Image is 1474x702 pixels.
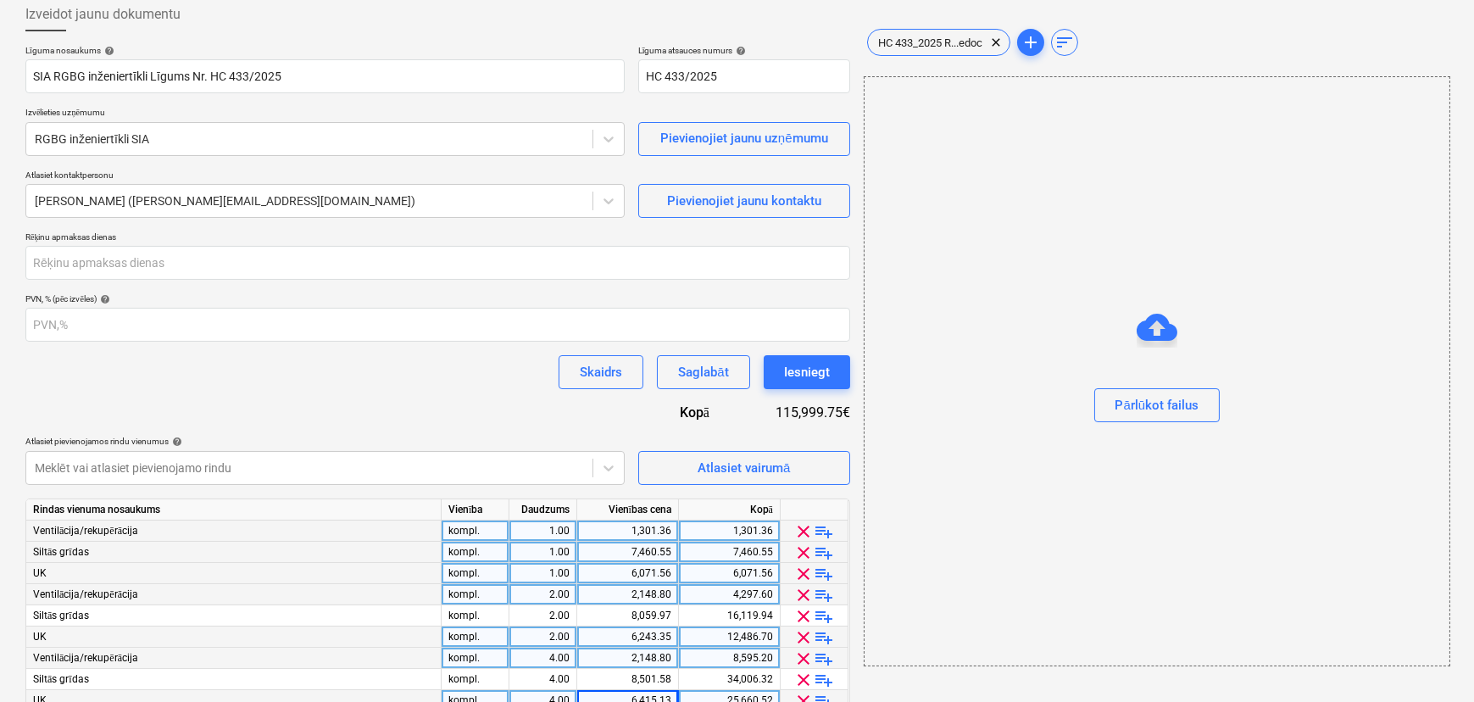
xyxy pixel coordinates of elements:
span: clear [794,627,815,648]
div: 4,297.60 [686,584,773,605]
div: Kopā [630,403,737,422]
div: Vienības cena [577,499,679,521]
div: 115,999.75€ [737,403,850,422]
button: Pārlūkot failus [1094,388,1221,422]
div: Saglabāt [678,361,728,383]
button: Pievienojiet jaunu uzņēmumu [638,122,850,156]
button: Atlasiet vairumā [638,451,850,485]
div: Atlasiet vairumā [698,457,790,479]
div: 34,006.32 [686,669,773,690]
span: sort [1054,32,1075,53]
div: HC 433_2025 R...edoc [867,29,1010,56]
div: Pārlūkot failus [864,76,1450,666]
div: 6,071.56 [584,563,671,584]
span: clear [986,32,1006,53]
div: kompl. [442,521,509,542]
p: Izvēlieties uzņēmumu [25,107,625,121]
span: playlist_add [815,543,835,563]
div: 16,119.94 [686,605,773,627]
span: UK [33,567,47,579]
button: Iesniegt [764,355,850,389]
span: clear [794,564,815,584]
div: Rindas vienuma nosaukums [26,499,442,521]
div: 8,595.20 [686,648,773,669]
div: 6,243.35 [584,627,671,648]
span: Ventilācija/rekupērācija [33,525,138,537]
div: 4.00 [516,648,570,669]
div: 2.00 [516,605,570,627]
div: kompl. [442,584,509,605]
span: HC 433_2025 R...edoc [868,36,993,49]
div: Atlasiet pievienojamos rindu vienumus [25,436,625,447]
span: help [733,46,747,56]
div: 7,460.55 [686,542,773,563]
input: Atsauces numurs [638,59,850,93]
div: Pievienojiet jaunu uzņēmumu [660,127,828,149]
div: kompl. [442,648,509,669]
div: kompl. [442,542,509,563]
input: Rēķinu apmaksas dienas [25,246,850,280]
span: Ventilācija/rekupērācija [33,652,138,664]
div: 1,301.36 [584,521,671,542]
span: playlist_add [815,521,835,542]
span: help [169,437,182,447]
div: Pārlūkot failus [1115,394,1199,416]
span: Siltās grīdas [33,610,89,621]
div: kompl. [442,605,509,627]
div: Pievienojiet jaunu kontaktu [667,190,821,212]
span: clear [794,606,815,627]
span: playlist_add [815,564,835,584]
div: kompl. [442,669,509,690]
div: 1.00 [516,521,570,542]
span: add [1021,32,1041,53]
span: Siltās grīdas [33,546,89,558]
div: 2,148.80 [584,648,671,669]
p: Atlasiet kontaktpersonu [25,170,625,184]
span: clear [794,521,815,542]
input: PVN,% [25,308,850,342]
div: kompl. [442,627,509,648]
div: 8,501.58 [584,669,671,690]
span: Siltās grīdas [33,673,89,685]
span: playlist_add [815,585,835,605]
span: playlist_add [815,670,835,690]
div: 1.00 [516,542,570,563]
span: clear [794,543,815,563]
span: Ventilācija/rekupērācija [33,588,138,600]
div: Daudzums [509,499,577,521]
div: 12,486.70 [686,627,773,648]
div: Līguma atsauces numurs [638,45,850,56]
div: 2,148.80 [584,584,671,605]
span: Izveidot jaunu dokumentu [25,4,181,25]
span: playlist_add [815,606,835,627]
div: 4.00 [516,669,570,690]
p: Rēķinu apmaksas dienas [25,231,850,246]
span: clear [794,649,815,669]
div: Iesniegt [784,361,830,383]
button: Saglabāt [657,355,749,389]
input: Dokumenta nosaukums [25,59,625,93]
span: playlist_add [815,627,835,648]
div: 2.00 [516,584,570,605]
span: clear [794,670,815,690]
div: 2.00 [516,627,570,648]
div: kompl. [442,563,509,584]
span: UK [33,631,47,643]
span: help [101,46,114,56]
div: 1,301.36 [686,521,773,542]
span: clear [794,585,815,605]
div: 7,460.55 [584,542,671,563]
div: 8,059.97 [584,605,671,627]
div: Vienība [442,499,509,521]
div: PVN, % (pēc izvēles) [25,293,850,304]
button: Skaidrs [559,355,643,389]
div: 1.00 [516,563,570,584]
div: Kopā [679,499,781,521]
div: Līguma nosaukums [25,45,625,56]
button: Pievienojiet jaunu kontaktu [638,184,850,218]
span: help [97,294,110,304]
div: 6,071.56 [686,563,773,584]
div: Skaidrs [580,361,622,383]
span: playlist_add [815,649,835,669]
